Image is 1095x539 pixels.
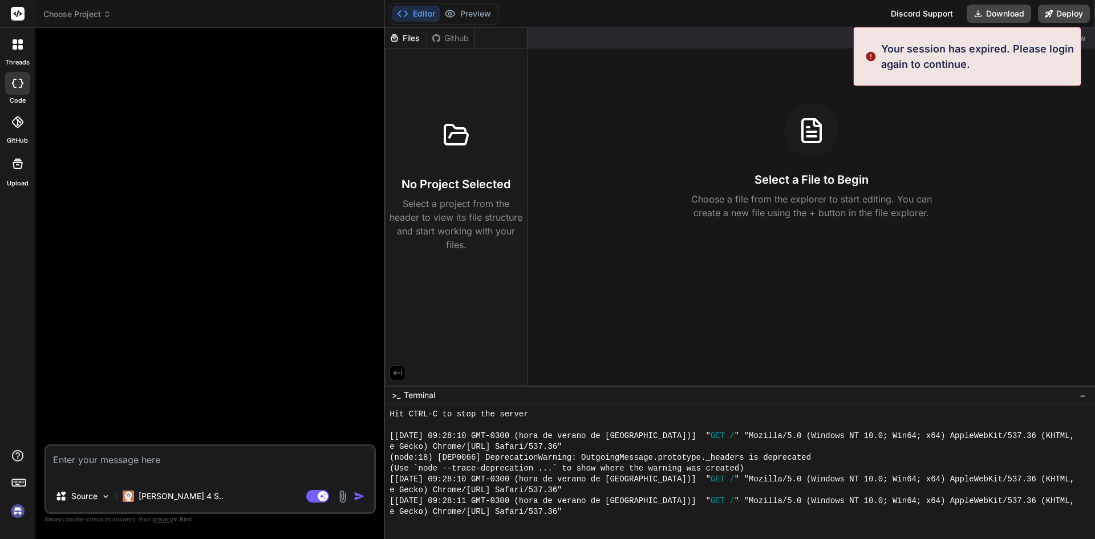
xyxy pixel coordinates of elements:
[1038,5,1090,23] button: Deploy
[46,446,374,480] textarea: podrias darme un formato para adjuntar reglamentos y se pueda visualizar el pdf adjunto?
[5,58,30,67] label: threads
[43,9,111,20] span: Choose Project
[729,431,734,441] span: /
[71,491,98,502] p: Source
[392,390,400,401] span: >_
[139,491,224,502] p: [PERSON_NAME] 4 S..
[392,6,440,22] button: Editor
[427,33,474,44] div: Github
[390,452,811,463] span: (node:18) [DEP0066] DeprecationWarning: OutgoingMessage.prototype._headers is deprecated
[440,6,496,22] button: Preview
[1080,390,1086,401] span: −
[385,33,427,44] div: Files
[390,409,529,420] span: Hit CTRL-C to stop the server
[153,516,173,522] span: privacy
[336,490,349,503] img: attachment
[390,197,522,252] p: Select a project from the header to view its file structure and start working with your files.
[7,136,28,145] label: GitHub
[967,5,1031,23] button: Download
[390,474,711,485] span: [[DATE] 09:28:10 GMT-0300 (hora de verano de [GEOGRAPHIC_DATA])] "
[865,41,877,72] img: alert
[729,496,734,506] span: /
[729,474,734,485] span: /
[8,501,27,521] img: signin
[711,474,725,485] span: GET
[123,491,134,502] img: Claude 4 Sonnet
[390,463,744,474] span: (Use `node --trace-deprecation ...` to show where the warning was created)
[881,41,1074,72] p: Your session has expired. Please login again to continue.
[735,431,1094,441] span: " "Mozilla/5.0 (Windows NT 10.0; Win64; x64) AppleWebKit/537.36 (KHTML, lik
[684,192,939,220] p: Choose a file from the explorer to start editing. You can create a new file using the + button in...
[390,441,562,452] span: e Gecko) Chrome/[URL] Safari/537.36"
[1077,386,1088,404] button: −
[735,474,1094,485] span: " "Mozilla/5.0 (Windows NT 10.0; Win64; x64) AppleWebKit/537.36 (KHTML, lik
[755,172,869,188] h3: Select a File to Begin
[735,496,1094,506] span: " "Mozilla/5.0 (Windows NT 10.0; Win64; x64) AppleWebKit/537.36 (KHTML, lik
[711,496,725,506] span: GET
[10,96,26,106] label: code
[7,179,29,188] label: Upload
[390,485,562,496] span: e Gecko) Chrome/[URL] Safari/537.36"
[390,506,562,517] span: e Gecko) Chrome/[URL] Safari/537.36"
[884,5,960,23] div: Discord Support
[711,431,725,441] span: GET
[390,496,711,506] span: [[DATE] 09:28:11 GMT-0300 (hora de verano de [GEOGRAPHIC_DATA])] "
[404,390,435,401] span: Terminal
[354,491,365,502] img: icon
[390,431,711,441] span: [[DATE] 09:28:10 GMT-0300 (hora de verano de [GEOGRAPHIC_DATA])] "
[401,176,510,192] h3: No Project Selected
[44,514,376,525] p: Always double-check its answers. Your in Bind
[101,492,111,501] img: Pick Models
